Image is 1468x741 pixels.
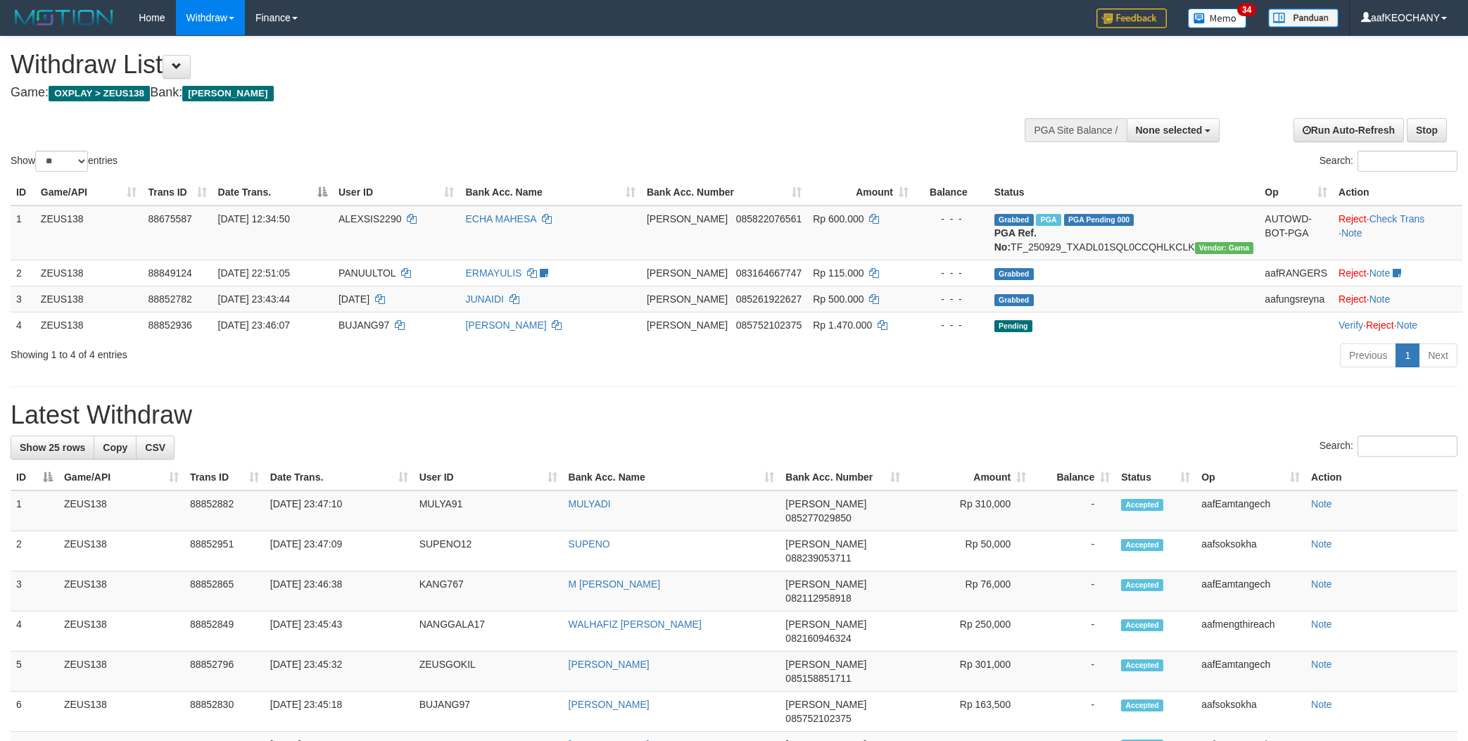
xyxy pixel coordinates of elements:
td: aafRANGERS [1259,260,1333,286]
span: [PERSON_NAME] [785,619,866,630]
span: BUJANG97 [338,319,389,331]
span: Grabbed [994,294,1034,306]
th: Op: activate to sort column ascending [1196,464,1305,490]
td: Rp 50,000 [906,531,1032,571]
div: - - - [920,318,983,332]
span: [PERSON_NAME] [785,699,866,710]
th: Bank Acc. Number: activate to sort column ascending [780,464,906,490]
th: ID: activate to sort column descending [11,464,58,490]
span: Copy 082160946324 to clipboard [785,633,851,644]
h1: Latest Withdraw [11,401,1457,429]
th: Action [1305,464,1457,490]
span: Copy [103,442,127,453]
button: None selected [1127,118,1220,142]
div: - - - [920,266,983,280]
a: Copy [94,436,137,460]
td: ZEUSGOKIL [414,652,563,692]
span: Rp 600.000 [813,213,863,224]
span: Copy 085752102375 to clipboard [736,319,802,331]
a: Note [1311,498,1332,509]
input: Search: [1358,436,1457,457]
td: ZEUS138 [58,692,184,732]
td: KANG767 [414,571,563,612]
label: Search: [1320,436,1457,457]
span: [PERSON_NAME] [785,578,866,590]
th: Bank Acc. Number: activate to sort column ascending [641,179,807,205]
td: NANGGALA17 [414,612,563,652]
td: ZEUS138 [58,612,184,652]
span: [DATE] 22:51:05 [218,267,290,279]
input: Search: [1358,151,1457,172]
td: 2 [11,531,58,571]
td: · · [1333,312,1462,338]
th: Balance: activate to sort column ascending [1032,464,1115,490]
td: 4 [11,312,35,338]
span: ALEXSIS2290 [338,213,402,224]
select: Showentries [35,151,88,172]
td: 88852865 [184,571,265,612]
a: Reject [1339,293,1367,305]
th: User ID: activate to sort column ascending [414,464,563,490]
a: Next [1419,343,1457,367]
a: Show 25 rows [11,436,94,460]
th: Status: activate to sort column ascending [1115,464,1196,490]
a: Previous [1340,343,1396,367]
label: Show entries [11,151,118,172]
span: [DATE] 23:46:07 [218,319,290,331]
a: WALHAFIZ [PERSON_NAME] [569,619,702,630]
td: 1 [11,205,35,260]
td: Rp 310,000 [906,490,1032,531]
span: [PERSON_NAME] [182,86,273,101]
a: 1 [1396,343,1419,367]
span: Accepted [1121,659,1163,671]
span: Copy 085158851711 to clipboard [785,673,851,684]
td: Rp 163,500 [906,692,1032,732]
td: · [1333,260,1462,286]
h1: Withdraw List [11,51,965,79]
div: - - - [920,212,983,226]
td: BUJANG97 [414,692,563,732]
img: MOTION_logo.png [11,7,118,28]
a: Note [1311,659,1332,670]
span: Vendor URL: https://trx31.1velocity.biz [1195,242,1254,254]
a: Stop [1407,118,1447,142]
td: 6 [11,692,58,732]
a: Note [1397,319,1418,331]
td: ZEUS138 [35,205,143,260]
b: PGA Ref. No: [994,227,1037,253]
a: [PERSON_NAME] [569,659,650,670]
td: 1 [11,490,58,531]
td: aafsoksokha [1196,692,1305,732]
th: Date Trans.: activate to sort column descending [213,179,333,205]
td: MULYA91 [414,490,563,531]
a: Note [1311,619,1332,630]
span: Copy 085752102375 to clipboard [785,713,851,724]
span: Grabbed [994,268,1034,280]
td: ZEUS138 [58,652,184,692]
td: aafEamtangech [1196,571,1305,612]
td: 88852849 [184,612,265,652]
span: Copy 088239053711 to clipboard [785,552,851,564]
td: [DATE] 23:46:38 [265,571,414,612]
span: 88852782 [148,293,191,305]
th: Action [1333,179,1462,205]
td: Rp 250,000 [906,612,1032,652]
a: [PERSON_NAME] [569,699,650,710]
img: Feedback.jpg [1096,8,1167,28]
td: aafungsreyna [1259,286,1333,312]
span: Copy 085277029850 to clipboard [785,512,851,524]
td: aafsoksokha [1196,531,1305,571]
span: Accepted [1121,539,1163,551]
th: Date Trans.: activate to sort column ascending [265,464,414,490]
a: SUPENO [569,538,610,550]
a: CSV [136,436,175,460]
td: - [1032,652,1115,692]
span: [PERSON_NAME] [785,538,866,550]
span: Copy 083164667747 to clipboard [736,267,802,279]
th: Amount: activate to sort column ascending [807,179,914,205]
td: 3 [11,286,35,312]
span: Copy 085261922627 to clipboard [736,293,802,305]
th: Op: activate to sort column ascending [1259,179,1333,205]
img: Button%20Memo.svg [1188,8,1247,28]
span: Grabbed [994,214,1034,226]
